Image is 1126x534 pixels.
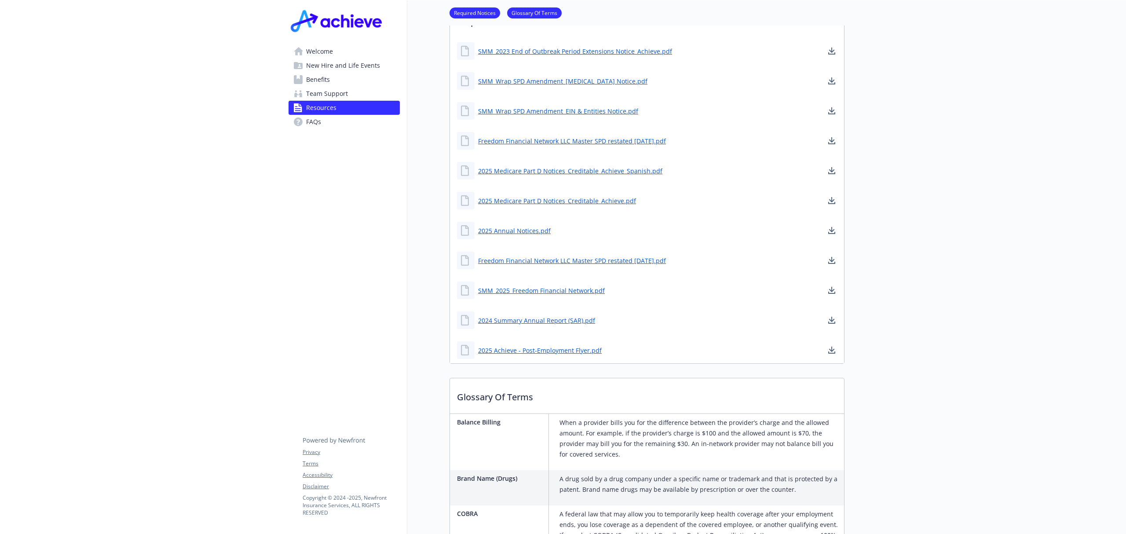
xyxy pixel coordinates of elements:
[303,483,399,490] a: Disclaimer
[826,285,837,296] a: download document
[826,315,837,326] a: download document
[306,101,336,115] span: Resources
[826,165,837,176] a: download document
[457,417,545,427] p: Balance Billing
[826,255,837,266] a: download document
[303,460,399,468] a: Terms
[289,87,400,101] a: Team Support
[289,101,400,115] a: Resources
[826,345,837,355] a: download document
[826,195,837,206] a: download document
[478,136,666,146] a: Freedom Financial Network LLC Master SPD restated [DATE].pdf
[306,44,333,59] span: Welcome
[478,316,595,325] a: 2024 Summary Annual Report (SAR).pdf
[306,59,380,73] span: New Hire and Life Events
[478,106,638,116] a: SMM_Wrap SPD Amendment_EIN & Entities Notice.pdf
[303,448,399,456] a: Privacy
[457,509,545,518] p: COBRA
[450,8,500,17] a: Required Notices
[559,417,841,460] p: When a provider bills you for the difference between the provider’s charge and the allowed amount...
[450,378,844,411] p: Glossary Of Terms
[478,77,647,86] a: SMM_Wrap SPD Amendment_[MEDICAL_DATA] Notice.pdf
[457,474,545,483] p: Brand Name (Drugs)
[826,46,837,56] a: download document
[826,106,837,116] a: download document
[478,47,672,56] a: SMM_2023 End of Outbreak Period Extensions Notice_Achieve.pdf
[559,474,841,495] p: A drug sold by a drug company under a specific name or trademark and that is protected by a paten...
[289,115,400,129] a: FAQs
[478,286,605,295] a: SMM_2025_Freedom Financial Network.pdf
[478,346,602,355] a: 2025 Achieve - Post-Employment Flyer.pdf
[478,256,666,265] a: Freedom Financial Network LLC Master SPD restated [DATE].pdf
[478,226,551,235] a: 2025 Annual Notices.pdf
[306,115,321,129] span: FAQs
[303,494,399,516] p: Copyright © 2024 - 2025 , Newfront Insurance Services, ALL RIGHTS RESERVED
[507,8,562,17] a: Glossary Of Terms
[289,59,400,73] a: New Hire and Life Events
[826,76,837,86] a: download document
[306,73,330,87] span: Benefits
[289,44,400,59] a: Welcome
[478,196,636,205] a: 2025 Medicare Part D Notices_Creditable_Achieve.pdf
[303,471,399,479] a: Accessibility
[289,73,400,87] a: Benefits
[306,87,348,101] span: Team Support
[826,225,837,236] a: download document
[478,166,662,176] a: 2025 Medicare Part D Notices_Creditable_Achieve_Spanish.pdf
[826,135,837,146] a: download document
